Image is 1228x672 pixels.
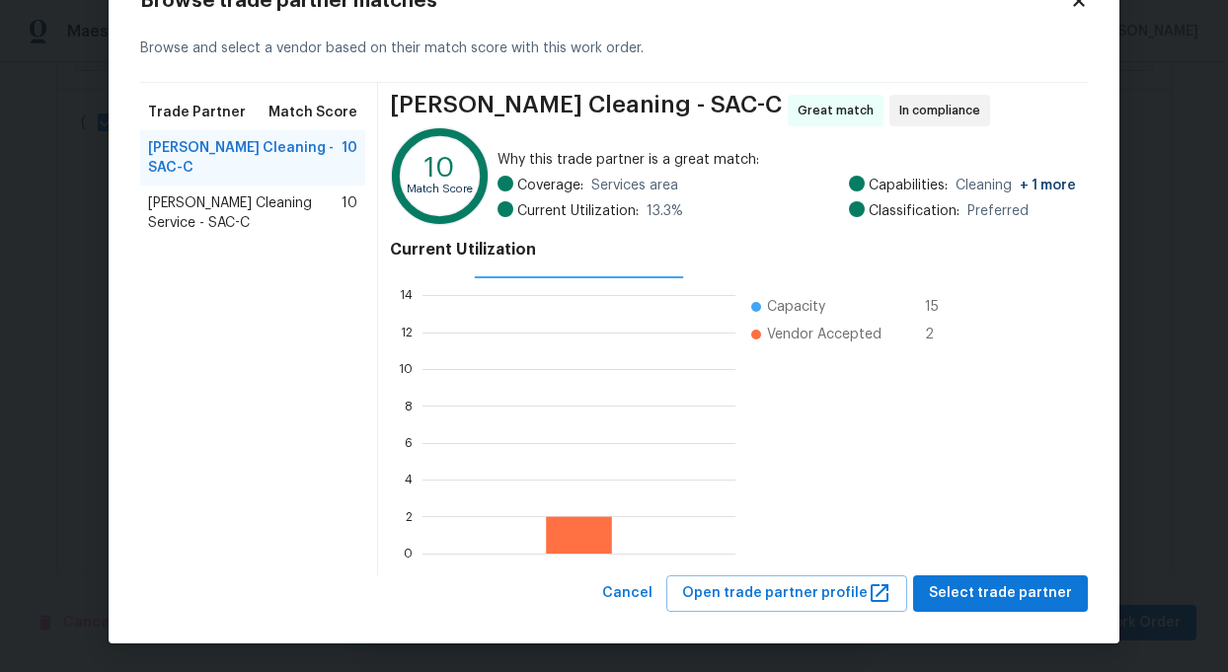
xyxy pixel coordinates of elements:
[148,193,342,233] span: [PERSON_NAME] Cleaning Service - SAC-C
[647,201,683,221] span: 13.3 %
[767,297,825,317] span: Capacity
[342,138,357,178] span: 10
[406,510,413,522] text: 2
[594,575,660,612] button: Cancel
[390,240,1076,260] h4: Current Utilization
[956,176,1076,195] span: Cleaning
[925,325,957,344] span: 2
[798,101,882,120] span: Great match
[602,581,652,606] span: Cancel
[405,437,413,449] text: 6
[405,400,413,411] text: 8
[404,548,413,560] text: 0
[913,575,1088,612] button: Select trade partner
[424,154,455,182] text: 10
[925,297,957,317] span: 15
[517,176,583,195] span: Coverage:
[401,327,413,338] text: 12
[929,581,1072,606] span: Select trade partner
[517,201,639,221] span: Current Utilization:
[342,193,357,233] span: 10
[498,150,1076,170] span: Why this trade partner is a great match:
[682,581,891,606] span: Open trade partner profile
[148,103,246,122] span: Trade Partner
[767,325,882,344] span: Vendor Accepted
[407,184,473,194] text: Match Score
[405,474,413,485] text: 4
[390,95,782,126] span: [PERSON_NAME] Cleaning - SAC-C
[148,138,342,178] span: [PERSON_NAME] Cleaning - SAC-C
[400,289,413,301] text: 14
[269,103,357,122] span: Match Score
[1020,179,1076,192] span: + 1 more
[967,201,1029,221] span: Preferred
[899,101,988,120] span: In compliance
[869,176,948,195] span: Capabilities:
[399,363,413,375] text: 10
[666,575,907,612] button: Open trade partner profile
[591,176,678,195] span: Services area
[869,201,959,221] span: Classification:
[140,15,1088,83] div: Browse and select a vendor based on their match score with this work order.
